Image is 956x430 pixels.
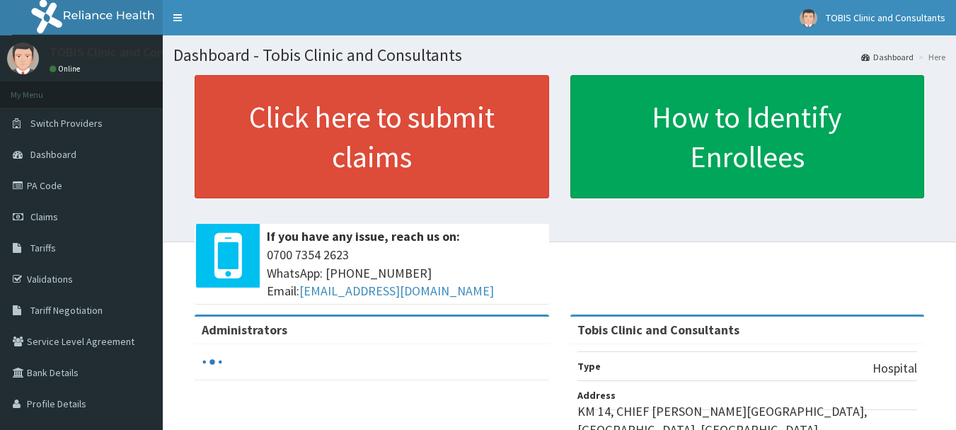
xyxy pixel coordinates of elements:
span: Dashboard [30,148,76,161]
strong: Tobis Clinic and Consultants [577,322,739,338]
span: Tariffs [30,242,56,254]
p: Hospital [873,359,917,378]
h1: Dashboard - Tobis Clinic and Consultants [173,46,945,64]
b: Administrators [202,322,287,338]
span: TOBIS Clinic and Consultants [826,11,945,24]
span: 0700 7354 2623 WhatsApp: [PHONE_NUMBER] Email: [267,246,542,300]
span: Claims [30,210,58,223]
b: Address [577,389,616,402]
svg: audio-loading [202,351,223,373]
img: User Image [800,9,817,27]
a: Online [50,64,83,74]
p: TOBIS Clinic and Consultants [50,46,210,59]
a: Dashboard [861,51,914,63]
img: User Image [7,43,39,74]
a: How to Identify Enrollees [570,75,925,198]
a: Click here to submit claims [195,75,549,198]
span: Switch Providers [30,117,103,130]
span: Tariff Negotiation [30,304,103,317]
b: If you have any issue, reach us on: [267,228,460,244]
a: [EMAIL_ADDRESS][DOMAIN_NAME] [299,283,494,299]
li: Here [915,51,945,63]
b: Type [577,360,601,373]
